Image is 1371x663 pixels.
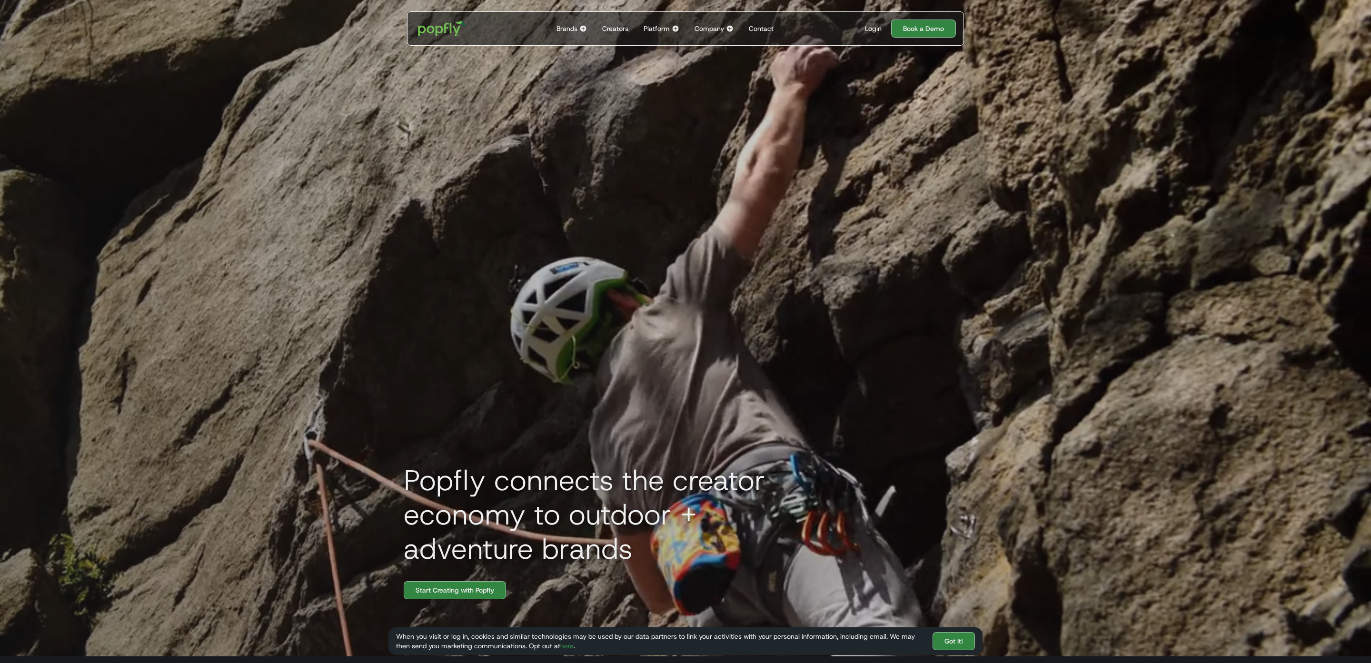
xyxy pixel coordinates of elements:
div: Login [865,24,882,33]
div: Contact [749,24,774,33]
a: Book a Demo [891,20,956,38]
div: Creators [602,24,628,33]
a: Start Creating with Popfly [404,581,506,599]
div: When you visit or log in, cookies and similar technologies may be used by our data partners to li... [396,632,925,651]
a: Login [861,24,885,33]
a: Got It! [933,632,975,650]
a: Contact [745,12,777,45]
a: home [411,14,473,43]
a: here [560,642,574,650]
div: Company [695,24,724,33]
h1: Popfly connects the creator economy to outdoor + adventure brands [396,463,825,566]
div: Brands [556,24,577,33]
a: Creators [598,12,632,45]
div: Platform [644,24,670,33]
